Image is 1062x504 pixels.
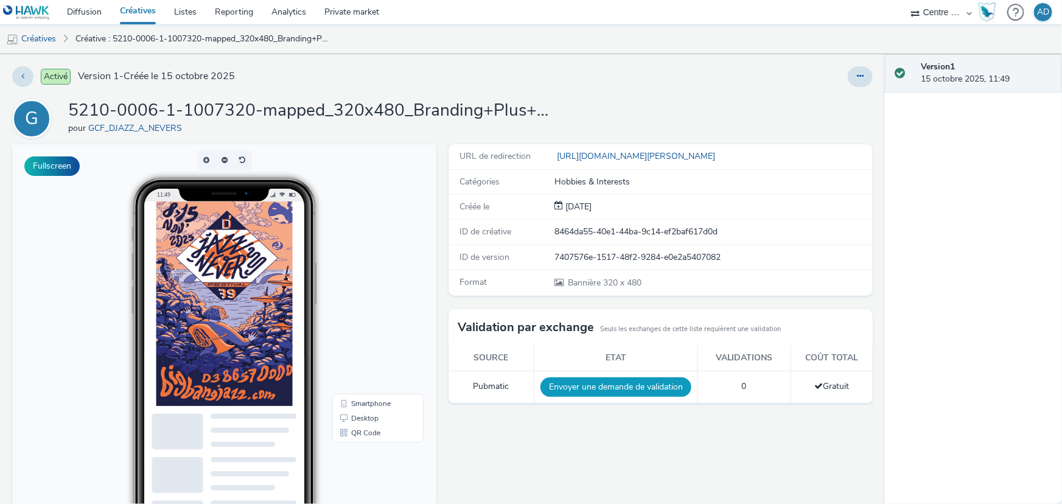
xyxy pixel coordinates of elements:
span: Version 1 - Créée le 15 octobre 2025 [78,69,235,83]
strong: Version 1 [921,61,955,72]
img: Advertisement preview [144,57,281,262]
span: Bannière [568,277,603,289]
li: Desktop [323,267,409,281]
span: Créée le [459,201,489,212]
img: Hawk Academy [978,2,996,22]
th: Validations [697,346,791,371]
div: Création 15 octobre 2025, 11:49 [563,201,592,213]
a: GCF_DJAZZ_A_NEVERS [88,122,187,134]
span: 11:49 [145,47,158,54]
th: Coût total [791,346,873,371]
a: Créative : 5210-0006-1-1007320-mapped_320x480_Branding+Plus+P4.jpeg [69,24,335,54]
li: Smartphone [323,252,409,267]
span: ID de version [459,251,509,263]
span: ID de créative [459,226,511,237]
span: Activé [41,69,71,85]
a: G [12,113,56,124]
span: [DATE] [563,201,592,212]
h3: Validation par exchange [458,318,594,337]
div: 8464da55-40e1-44ba-9c14-ef2baf617d0d [554,226,872,238]
span: QR Code [339,285,368,292]
div: 15 octobre 2025, 11:49 [921,61,1052,86]
div: G [25,102,38,136]
a: [URL][DOMAIN_NAME][PERSON_NAME] [554,150,720,162]
th: Etat [534,346,697,371]
span: Format [459,276,487,288]
div: Hobbies & Interests [554,176,872,188]
a: Hawk Academy [978,2,1001,22]
span: Smartphone [339,256,379,263]
td: Pubmatic [449,371,534,403]
small: Seuls les exchanges de cette liste requièrent une validation [600,324,781,334]
span: 320 x 480 [567,277,641,289]
span: Desktop [339,270,366,278]
th: Source [449,346,534,371]
li: QR Code [323,281,409,296]
img: undefined Logo [3,5,50,20]
div: 7407576e-1517-48f2-9284-e0e2a5407082 [554,251,872,264]
span: Gratuit [815,380,850,392]
span: URL de redirection [459,150,531,162]
img: mobile [6,33,18,46]
button: Fullscreen [24,156,80,176]
span: Catégories [459,176,500,187]
h1: 5210-0006-1-1007320-mapped_320x480_Branding+Plus+P4.jpeg [68,99,555,122]
span: pour [68,122,88,134]
div: AD [1037,3,1049,21]
button: Envoyer une demande de validation [540,377,691,397]
span: 0 [742,380,747,392]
